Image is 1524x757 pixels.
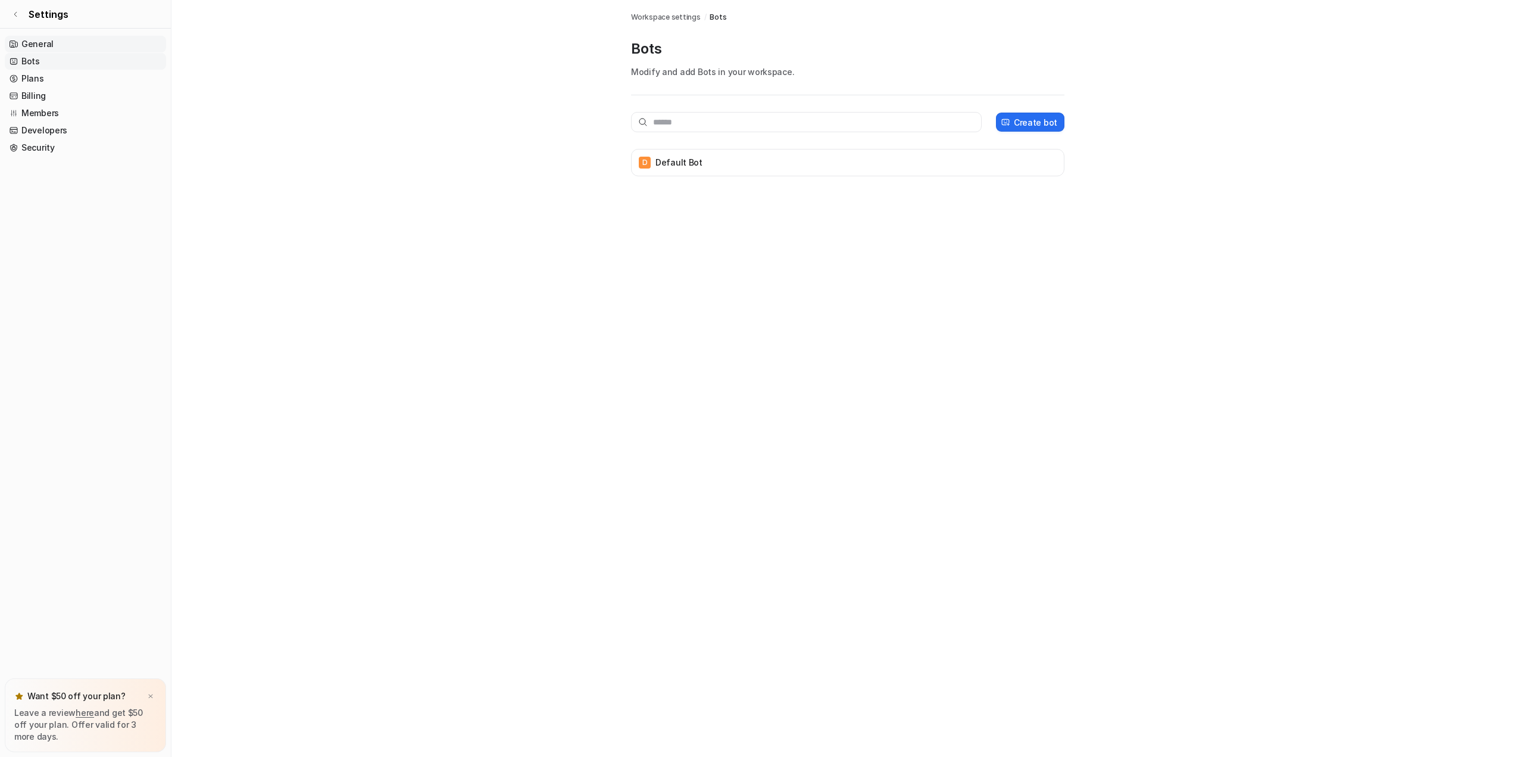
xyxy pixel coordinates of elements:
a: Developers [5,122,166,139]
p: Bots [631,39,1064,58]
a: Plans [5,70,166,87]
p: Modify and add Bots in your workspace. [631,66,1064,78]
a: Bots [5,53,166,70]
span: Settings [29,7,68,21]
a: Members [5,105,166,122]
img: star [14,691,24,701]
p: Want $50 off your plan? [27,690,126,702]
p: Create bot [1014,116,1057,129]
a: Bots [710,12,726,23]
p: Leave a review and get $50 off your plan. Offer valid for 3 more days. [14,707,157,743]
a: Workspace settings [631,12,701,23]
a: Billing [5,88,166,104]
span: / [704,12,707,23]
button: Create bot [996,113,1064,132]
a: Security [5,139,166,156]
a: General [5,36,166,52]
img: create [1001,118,1010,127]
span: D [639,157,651,169]
p: Default Bot [655,157,702,169]
img: x [147,693,154,700]
a: here [76,708,94,718]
